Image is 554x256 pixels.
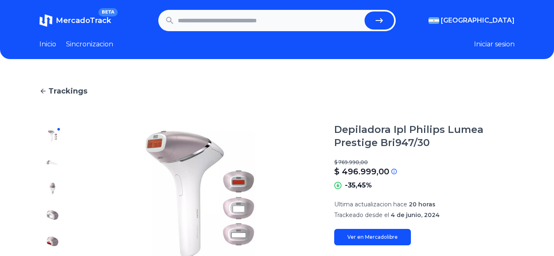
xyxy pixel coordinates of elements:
button: [GEOGRAPHIC_DATA] [429,16,515,25]
span: BETA [98,8,118,16]
a: Ver en Mercadolibre [334,229,411,245]
span: Ultima actualizacion hace [334,201,407,208]
p: $ 496.999,00 [334,166,389,177]
span: [GEOGRAPHIC_DATA] [441,16,515,25]
img: Depiladora Ipl Philips Lumea Prestige Bri947/30 [46,208,59,222]
img: Depiladora Ipl Philips Lumea Prestige Bri947/30 [46,235,59,248]
img: MercadoTrack [39,14,52,27]
img: Argentina [429,17,439,24]
a: Inicio [39,39,56,49]
span: 4 de junio, 2024 [391,211,440,219]
a: Sincronizacion [66,39,113,49]
a: Trackings [39,85,515,97]
img: Depiladora Ipl Philips Lumea Prestige Bri947/30 [46,156,59,169]
span: Trackings [48,85,87,97]
img: Depiladora Ipl Philips Lumea Prestige Bri947/30 [46,182,59,195]
h1: Depiladora Ipl Philips Lumea Prestige Bri947/30 [334,123,515,149]
p: $ 769.990,00 [334,159,515,166]
button: Iniciar sesion [474,39,515,49]
img: Depiladora Ipl Philips Lumea Prestige Bri947/30 [46,130,59,143]
p: -35,45% [345,181,372,190]
span: MercadoTrack [56,16,111,25]
span: 20 horas [409,201,435,208]
span: Trackeado desde el [334,211,389,219]
a: MercadoTrackBETA [39,14,111,27]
